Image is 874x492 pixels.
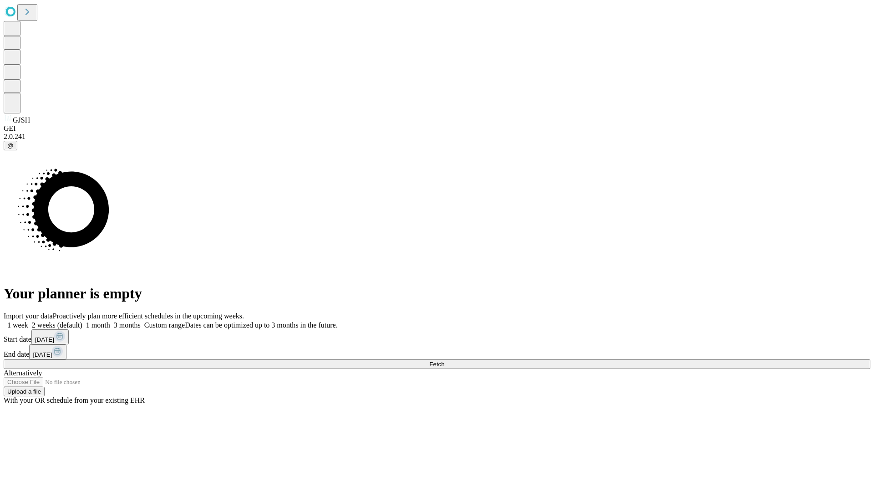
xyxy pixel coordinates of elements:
span: GJSH [13,116,30,124]
div: Start date [4,329,870,344]
span: Dates can be optimized up to 3 months in the future. [185,321,337,329]
div: End date [4,344,870,359]
div: 2.0.241 [4,133,870,141]
span: 1 week [7,321,28,329]
button: [DATE] [29,344,66,359]
h1: Your planner is empty [4,285,870,302]
div: GEI [4,124,870,133]
span: 1 month [86,321,110,329]
span: 2 weeks (default) [32,321,82,329]
span: Fetch [429,361,444,368]
span: Proactively plan more efficient schedules in the upcoming weeks. [53,312,244,320]
span: [DATE] [35,336,54,343]
button: Fetch [4,359,870,369]
span: Custom range [144,321,185,329]
span: 3 months [114,321,141,329]
button: Upload a file [4,387,45,396]
span: With your OR schedule from your existing EHR [4,396,145,404]
button: @ [4,141,17,150]
span: Alternatively [4,369,42,377]
span: [DATE] [33,351,52,358]
button: [DATE] [31,329,69,344]
span: Import your data [4,312,53,320]
span: @ [7,142,14,149]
